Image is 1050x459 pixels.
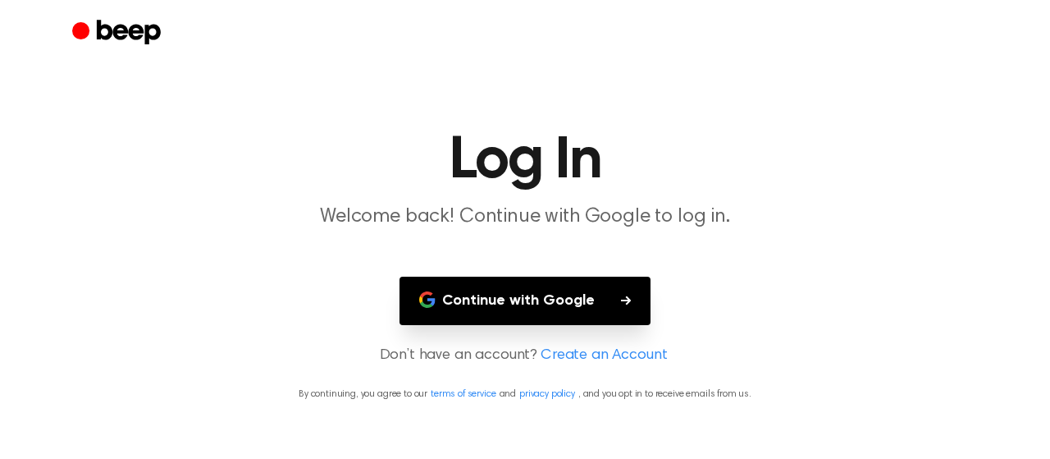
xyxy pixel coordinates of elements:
[399,277,651,325] button: Continue with Google
[519,389,575,399] a: privacy policy
[72,17,165,49] a: Beep
[105,131,945,190] h1: Log In
[541,345,667,367] a: Create an Account
[20,387,1030,402] p: By continuing, you agree to our and , and you opt in to receive emails from us.
[210,204,840,231] p: Welcome back! Continue with Google to log in.
[431,389,495,399] a: terms of service
[20,345,1030,367] p: Don’t have an account?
